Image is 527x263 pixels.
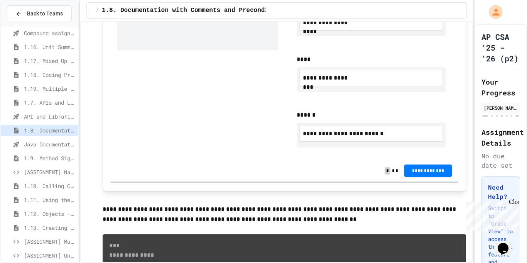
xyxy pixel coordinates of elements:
iframe: chat widget [463,199,519,231]
span: 1.19. Multiple Choice Exercises for Unit 1a (1.1-1.6) [24,85,75,93]
span: 1.10. Calling Class Methods [24,182,75,190]
h1: AP CSA '25 - '26 (p2) [481,31,520,64]
div: No due date set [481,151,520,170]
span: [ASSIGNMENT] Music Track Creator (LO4) [24,238,75,246]
span: [ASSIGNMENT] Name Generator Tool (LO5) [24,168,75,176]
span: 1.13. Creating and Initializing Objects: Constructors [24,224,75,232]
span: Compound assignment operators - Quiz [24,29,75,37]
span: 1.18. Coding Practice 1a (1.1-1.6) [24,71,75,79]
span: 1.12. Objects - Instances of Classes [24,210,75,218]
div: [PERSON_NAME] [PERSON_NAME] [484,104,518,111]
iframe: chat widget [495,232,519,255]
span: [ASSIGNMENT] University Registration System (LO4) [24,251,75,260]
span: API and Libraries - Topic 1.7 [24,112,75,120]
span: / [96,7,99,14]
div: My Account [481,3,505,21]
span: Back to Teams [27,10,63,18]
h3: Need Help? [488,183,513,201]
span: 1.8. Documentation with Comments and Preconditions [24,126,75,134]
button: Back to Teams [7,5,72,22]
span: Java Documentation with Comments - Topic 1.8 [24,140,75,148]
h2: Your Progress [481,76,520,98]
span: 1.11. Using the Math Class [24,196,75,204]
span: 1.16. Unit Summary 1a (1.1-1.6) [24,43,75,51]
span: 1.7. APIs and Libraries [24,98,75,107]
span: 1.17. Mixed Up Code Practice 1.1-1.6 [24,57,75,65]
div: Chat with us now!Close [3,3,53,49]
span: 1.9. Method Signatures [24,154,75,162]
span: 1.8. Documentation with Comments and Preconditions [102,6,287,15]
h2: Assignment Details [481,127,520,148]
